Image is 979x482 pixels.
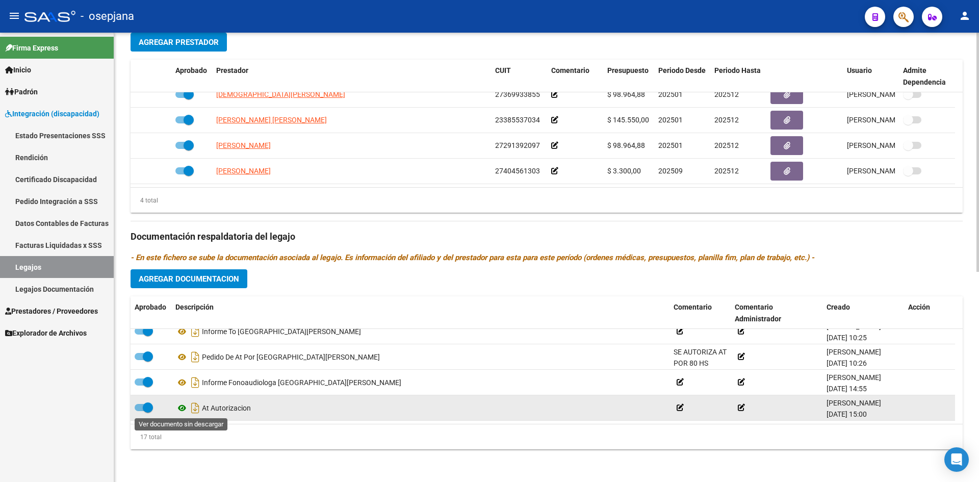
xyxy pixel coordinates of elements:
[658,66,706,74] span: Periodo Desde
[959,10,971,22] mat-icon: person
[5,327,87,339] span: Explorador de Archivos
[714,167,739,175] span: 202512
[658,90,683,98] span: 202501
[5,86,38,97] span: Padrón
[827,334,867,342] span: [DATE] 10:25
[847,66,872,74] span: Usuario
[827,322,881,331] span: [PERSON_NAME]
[658,167,683,175] span: 202509
[714,90,739,98] span: 202512
[189,374,202,391] i: Descargar documento
[212,60,491,93] datatable-header-cell: Prestador
[827,385,867,393] span: [DATE] 14:55
[491,60,547,93] datatable-header-cell: CUIT
[131,195,158,206] div: 4 total
[189,323,202,340] i: Descargar documento
[131,33,227,52] button: Agregar Prestador
[944,447,969,472] div: Open Intercom Messenger
[189,400,202,416] i: Descargar documento
[495,141,540,149] span: 27291392097
[607,116,649,124] span: $ 145.550,00
[131,296,171,330] datatable-header-cell: Aprobado
[131,230,963,244] h3: Documentación respaldatoria del legajo
[495,90,540,98] span: 27369933855
[827,373,881,382] span: [PERSON_NAME]
[607,141,645,149] span: $ 98.964,88
[847,90,927,98] span: [PERSON_NAME] [DATE]
[551,66,589,74] span: Comentario
[171,60,212,93] datatable-header-cell: Aprobado
[131,269,247,288] button: Agregar Documentacion
[827,359,867,367] span: [DATE] 10:26
[495,167,540,175] span: 27404561303
[139,38,219,47] span: Agregar Prestador
[216,167,271,175] span: [PERSON_NAME]
[5,64,31,75] span: Inicio
[658,116,683,124] span: 202501
[216,90,345,98] span: [DEMOGRAPHIC_DATA][PERSON_NAME]
[607,90,645,98] span: $ 98.964,88
[216,141,271,149] span: [PERSON_NAME]
[904,296,955,330] datatable-header-cell: Acción
[175,323,665,340] div: Informe To [GEOGRAPHIC_DATA][PERSON_NAME]
[5,108,99,119] span: Integración (discapacidad)
[714,116,739,124] span: 202512
[908,303,930,311] span: Acción
[822,296,904,330] datatable-header-cell: Creado
[139,274,239,284] span: Agregar Documentacion
[135,303,166,311] span: Aprobado
[189,349,202,365] i: Descargar documento
[175,66,207,74] span: Aprobado
[710,60,766,93] datatable-header-cell: Periodo Hasta
[81,5,134,28] span: - osepjana
[131,253,814,262] i: - En este fichero se sube la documentación asociada al legajo. Es información del afiliado y del ...
[843,60,899,93] datatable-header-cell: Usuario
[735,303,781,323] span: Comentario Administrador
[5,306,98,317] span: Prestadores / Proveedores
[547,60,603,93] datatable-header-cell: Comentario
[847,141,927,149] span: [PERSON_NAME] [DATE]
[731,296,822,330] datatable-header-cell: Comentario Administrador
[658,141,683,149] span: 202501
[495,116,540,124] span: 23385537034
[175,400,665,416] div: At Autorizacion
[714,141,739,149] span: 202512
[216,66,248,74] span: Prestador
[827,399,881,407] span: [PERSON_NAME]
[171,296,669,330] datatable-header-cell: Descripción
[674,303,712,311] span: Comentario
[903,66,946,86] span: Admite Dependencia
[175,349,665,365] div: Pedido De At Por [GEOGRAPHIC_DATA][PERSON_NAME]
[216,116,327,124] span: [PERSON_NAME] [PERSON_NAME]
[827,303,850,311] span: Creado
[607,66,649,74] span: Presupuesto
[603,60,654,93] datatable-header-cell: Presupuesto
[847,167,927,175] span: [PERSON_NAME] [DATE]
[8,10,20,22] mat-icon: menu
[714,66,761,74] span: Periodo Hasta
[175,374,665,391] div: Informe Fonoaudiologa [GEOGRAPHIC_DATA][PERSON_NAME]
[669,296,731,330] datatable-header-cell: Comentario
[899,60,955,93] datatable-header-cell: Admite Dependencia
[827,348,881,356] span: [PERSON_NAME]
[847,116,927,124] span: [PERSON_NAME] [DATE]
[607,167,641,175] span: $ 3.300,00
[495,66,511,74] span: CUIT
[654,60,710,93] datatable-header-cell: Periodo Desde
[175,303,214,311] span: Descripción
[827,410,867,418] span: [DATE] 15:00
[674,348,727,437] span: SE AUTORIZA AT POR 80 HS MENSUALES AL VALOR HORA DE $3.300 POR UN TOTAL MENSUAL DE $264.000
[5,42,58,54] span: Firma Express
[131,432,162,443] div: 17 total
